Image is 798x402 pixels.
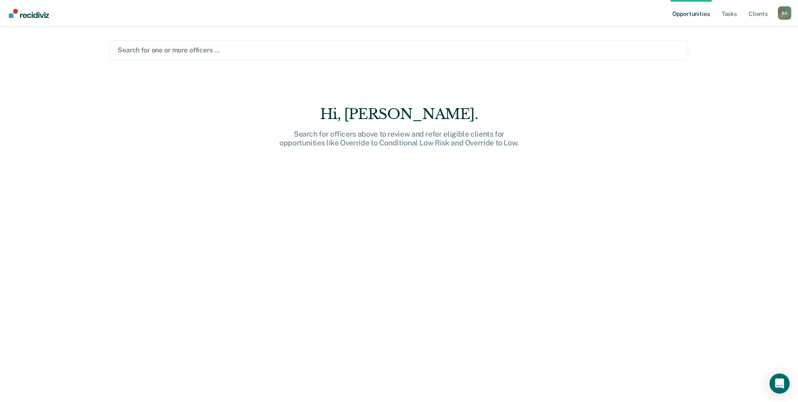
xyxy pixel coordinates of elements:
div: Open Intercom Messenger [770,373,790,394]
img: Recidiviz [9,9,49,18]
div: B A [778,6,791,20]
button: Profile dropdown button [778,6,791,20]
div: Search for officers above to review and refer eligible clients for opportunities like Override to... [265,130,533,148]
div: Hi, [PERSON_NAME]. [265,106,533,123]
